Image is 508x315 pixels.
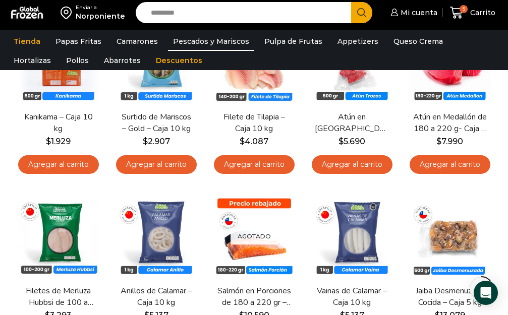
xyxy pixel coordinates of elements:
[151,51,207,70] a: Descuentos
[312,155,392,174] a: Agregar al carrito: “Atún en Trozos - Caja 10 kg”
[460,5,468,13] span: 5
[143,137,148,146] span: $
[217,285,292,308] a: Salmón en Porciones de 180 a 220 gr – Caja 5 kg
[231,228,278,244] p: Agotado
[436,137,463,146] bdi: 7.990
[315,111,389,135] a: Atún en [GEOGRAPHIC_DATA] – Caja 10 kg
[9,51,56,70] a: Hortalizas
[413,285,487,308] a: Jaiba Desmenuzada Cocida – Caja 5 kg
[21,111,96,135] a: Kanikama – Caja 10 kg
[76,11,125,21] div: Norponiente
[61,51,94,70] a: Pollos
[18,155,99,174] a: Agregar al carrito: “Kanikama – Caja 10 kg”
[388,32,448,51] a: Queso Crema
[413,111,487,135] a: Atún en Medallón de 180 a 220 g- Caja 5 kg
[240,137,245,146] span: $
[21,285,96,308] a: Filetes de Merluza Hubbsi de 100 a 200 gr – Caja 10 kg
[119,111,194,135] a: Surtido de Mariscos – Gold – Caja 10 kg
[214,155,295,174] a: Agregar al carrito: “Filete de Tilapia - Caja 10 kg”
[111,32,163,51] a: Camarones
[46,137,51,146] span: $
[50,32,106,51] a: Papas Fritas
[76,4,125,11] div: Enviar a
[410,155,490,174] a: Agregar al carrito: “Atún en Medallón de 180 a 220 g- Caja 5 kg”
[240,137,268,146] bdi: 4.087
[119,285,194,308] a: Anillos de Calamar – Caja 10 kg
[259,32,327,51] a: Pulpa de Frutas
[338,137,365,146] bdi: 5.690
[315,285,389,308] a: Vainas de Calamar – Caja 10 kg
[468,8,495,18] span: Carrito
[436,137,441,146] span: $
[99,51,146,70] a: Abarrotes
[217,111,292,135] a: Filete de Tilapia – Caja 10 kg
[116,155,197,174] a: Agregar al carrito: “Surtido de Mariscos - Gold - Caja 10 kg”
[447,1,498,25] a: 5 Carrito
[46,137,71,146] bdi: 1.929
[143,137,170,146] bdi: 2.907
[168,32,254,51] a: Pescados y Mariscos
[61,4,76,21] img: address-field-icon.svg
[332,32,383,51] a: Appetizers
[351,2,372,23] button: Search button
[9,32,45,51] a: Tienda
[388,3,437,23] a: Mi cuenta
[474,281,498,305] div: Open Intercom Messenger
[338,137,344,146] span: $
[398,8,437,18] span: Mi cuenta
